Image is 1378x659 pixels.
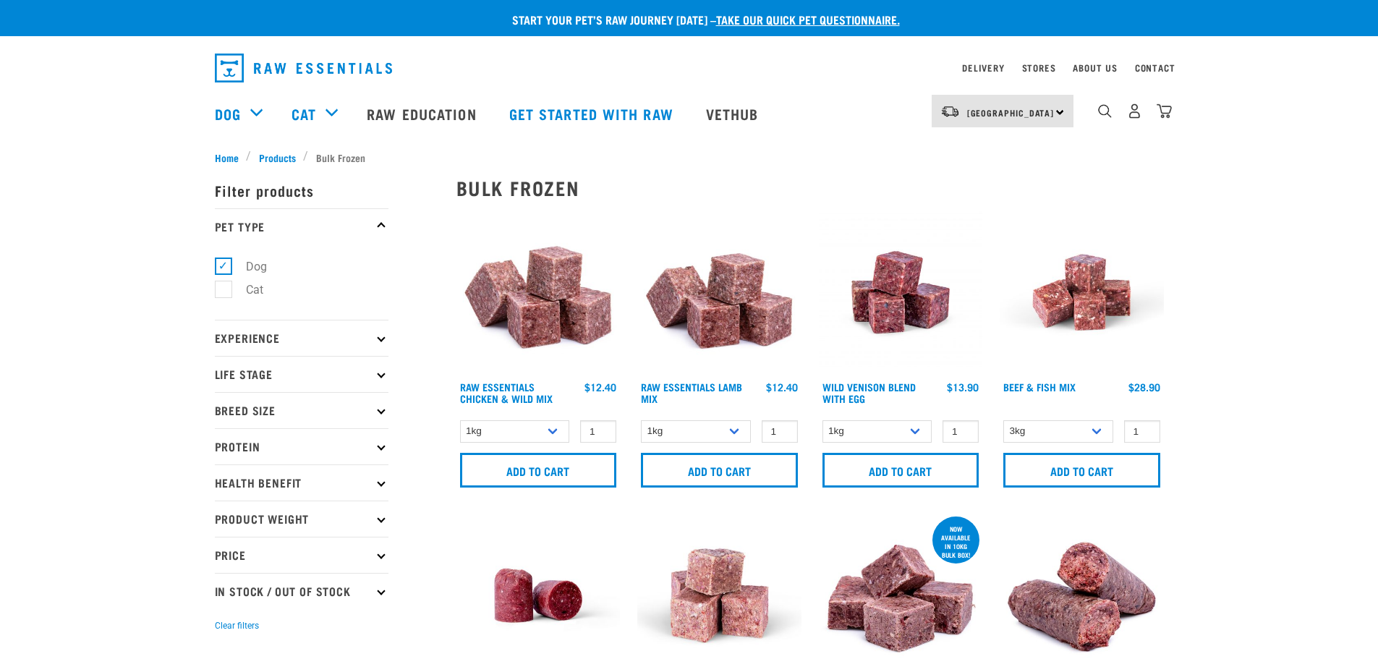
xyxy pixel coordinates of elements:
[215,320,388,356] p: Experience
[456,177,1164,199] h2: Bulk Frozen
[215,150,247,165] a: Home
[215,464,388,501] p: Health Benefit
[215,150,1164,165] nav: breadcrumbs
[1003,453,1160,488] input: Add to cart
[1128,381,1160,393] div: $28.90
[940,105,960,118] img: van-moving.png
[1157,103,1172,119] img: home-icon@2x.png
[822,453,979,488] input: Add to cart
[215,54,392,82] img: Raw Essentials Logo
[932,518,979,566] div: now available in 10kg bulk box!
[822,384,916,401] a: Wild Venison Blend with Egg
[215,172,388,208] p: Filter products
[215,573,388,609] p: In Stock / Out Of Stock
[460,384,553,401] a: Raw Essentials Chicken & Wild Mix
[215,428,388,464] p: Protein
[716,16,900,22] a: take our quick pet questionnaire.
[967,110,1055,115] span: [GEOGRAPHIC_DATA]
[460,453,617,488] input: Add to cart
[223,281,269,299] label: Cat
[962,65,1004,70] a: Delivery
[762,420,798,443] input: 1
[637,211,801,375] img: ?1041 RE Lamb Mix 01
[1000,211,1164,375] img: Beef Mackerel 1
[1073,65,1117,70] a: About Us
[352,85,494,143] a: Raw Education
[947,381,979,393] div: $13.90
[259,150,296,165] span: Products
[203,48,1175,88] nav: dropdown navigation
[1022,65,1056,70] a: Stores
[495,85,692,143] a: Get started with Raw
[1124,420,1160,443] input: 1
[641,384,742,401] a: Raw Essentials Lamb Mix
[766,381,798,393] div: $12.40
[215,150,239,165] span: Home
[215,208,388,245] p: Pet Type
[215,103,241,124] a: Dog
[943,420,979,443] input: 1
[1098,104,1112,118] img: home-icon-1@2x.png
[580,420,616,443] input: 1
[215,356,388,392] p: Life Stage
[215,501,388,537] p: Product Weight
[819,211,983,375] img: Venison Egg 1616
[215,392,388,428] p: Breed Size
[251,150,303,165] a: Products
[1127,103,1142,119] img: user.png
[1003,384,1076,389] a: Beef & Fish Mix
[292,103,316,124] a: Cat
[584,381,616,393] div: $12.40
[692,85,777,143] a: Vethub
[1135,65,1175,70] a: Contact
[223,258,273,276] label: Dog
[215,619,259,632] button: Clear filters
[456,211,621,375] img: Pile Of Cubed Chicken Wild Meat Mix
[641,453,798,488] input: Add to cart
[215,537,388,573] p: Price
